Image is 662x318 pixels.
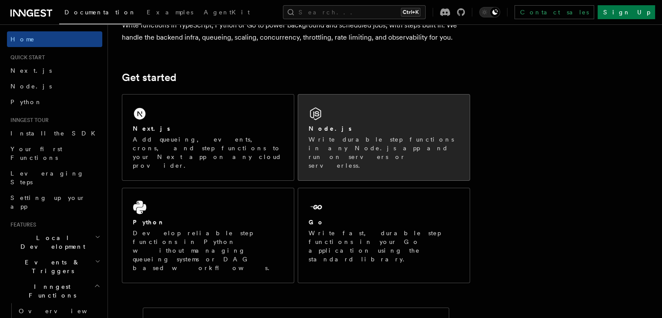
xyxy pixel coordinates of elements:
span: AgentKit [204,9,250,16]
a: GoWrite fast, durable step functions in your Go application using the standard library. [298,188,470,283]
p: Write durable step functions in any Node.js app and run on servers or serverless. [309,135,459,170]
a: AgentKit [198,3,255,24]
a: Next.jsAdd queueing, events, crons, and step functions to your Next app on any cloud provider. [122,94,294,181]
button: Search...Ctrl+K [283,5,426,19]
a: Node.js [7,78,102,94]
span: Node.js [10,83,52,90]
a: Home [7,31,102,47]
a: Documentation [59,3,141,24]
p: Write functions in TypeScript, Python or Go to power background and scheduled jobs, with steps bu... [122,19,470,44]
a: Leveraging Steps [7,166,102,190]
span: Home [10,35,35,44]
span: Overview [19,308,108,315]
span: Local Development [7,233,95,251]
h2: Node.js [309,124,352,133]
p: Write fast, durable step functions in your Go application using the standard library. [309,229,459,264]
h2: Next.js [133,124,170,133]
p: Develop reliable step functions in Python without managing queueing systems or DAG based workflows. [133,229,283,272]
span: Features [7,221,36,228]
h2: Go [309,218,324,227]
span: Leveraging Steps [10,170,84,186]
a: Python [7,94,102,110]
span: Setting up your app [10,194,85,210]
kbd: Ctrl+K [401,8,420,17]
span: Next.js [10,67,52,74]
span: Python [10,98,42,105]
a: Next.js [7,63,102,78]
a: Contact sales [514,5,594,19]
button: Inngest Functions [7,279,102,303]
a: Sign Up [598,5,655,19]
span: Documentation [64,9,136,16]
a: Your first Functions [7,141,102,166]
span: Examples [147,9,193,16]
span: Inngest Functions [7,282,94,300]
span: Inngest tour [7,117,49,124]
a: Examples [141,3,198,24]
h2: Python [133,218,165,227]
button: Events & Triggers [7,254,102,279]
span: Install the SDK [10,130,101,137]
a: Node.jsWrite durable step functions in any Node.js app and run on servers or serverless. [298,94,470,181]
p: Add queueing, events, crons, and step functions to your Next app on any cloud provider. [133,135,283,170]
span: Your first Functions [10,145,62,161]
a: Get started [122,71,176,84]
a: Setting up your app [7,190,102,214]
span: Quick start [7,54,45,61]
a: PythonDevelop reliable step functions in Python without managing queueing systems or DAG based wo... [122,188,294,283]
button: Local Development [7,230,102,254]
button: Toggle dark mode [479,7,500,17]
a: Install the SDK [7,125,102,141]
span: Events & Triggers [7,258,95,275]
